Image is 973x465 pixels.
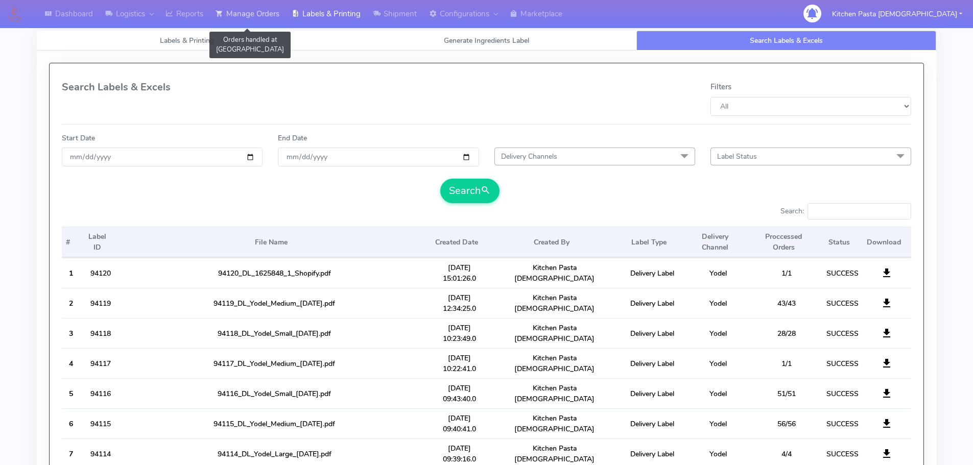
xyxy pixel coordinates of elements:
td: Yodel [686,258,751,288]
th: 4 [62,348,80,378]
th: 6 [62,408,80,438]
td: Delivery Label [619,348,686,378]
td: [DATE] 09:40:41.0 [429,408,491,438]
th: 3 [62,318,80,348]
td: Delivery Label [619,408,686,438]
td: 94118 [80,318,121,348]
td: Kitchen Pasta [DEMOGRAPHIC_DATA] [491,348,618,378]
td: 94120 [80,258,121,288]
th: Download [863,227,911,258]
button: Kitchen Pasta [DEMOGRAPHIC_DATA] [824,4,970,25]
td: [DATE] 10:22:41.0 [429,348,491,378]
span: Label Status [717,152,757,161]
td: 94120_DL_1625848_1_Shopify.pdf [121,258,428,288]
td: SUCCESS [822,288,863,318]
td: SUCCESS [822,258,863,288]
input: Search: [808,203,911,219]
td: 94119 [80,288,121,318]
th: Proccessed Orders [751,227,822,258]
td: Kitchen Pasta [DEMOGRAPHIC_DATA] [491,258,618,288]
td: 94116 [80,378,121,408]
ul: Tabs [37,31,936,51]
span: Delivery Channels [501,152,557,161]
td: Yodel [686,318,751,348]
td: Yodel [686,408,751,438]
td: [DATE] 10:23:49.0 [429,318,491,348]
th: 1 [62,258,80,288]
th: Delivery Channel [686,227,751,258]
th: Label Type [619,227,686,258]
td: 94117_DL_Yodel_Medium_[DATE].pdf [121,348,428,378]
td: 51/51 [751,378,822,408]
td: [DATE] 12:34:25.0 [429,288,491,318]
td: Yodel [686,288,751,318]
td: 94119_DL_Yodel_Medium_[DATE].pdf [121,288,428,318]
label: Start Date [62,133,95,143]
th: Status [822,227,863,258]
td: Yodel [686,348,751,378]
td: Kitchen Pasta [DEMOGRAPHIC_DATA] [491,288,618,318]
td: SUCCESS [822,408,863,438]
td: Delivery Label [619,378,686,408]
td: SUCCESS [822,318,863,348]
td: Yodel [686,378,751,408]
td: Kitchen Pasta [DEMOGRAPHIC_DATA] [491,318,618,348]
td: 94117 [80,348,121,378]
td: 1/1 [751,348,822,378]
th: 5 [62,378,80,408]
th: Created Date [429,227,491,258]
td: [DATE] 15:01:26.0 [429,258,491,288]
span: Labels & Printing [160,36,214,45]
td: 28/28 [751,318,822,348]
td: Delivery Label [619,258,686,288]
td: 56/56 [751,408,822,438]
label: Search: [780,203,911,219]
th: Created By [491,227,618,258]
td: Kitchen Pasta [DEMOGRAPHIC_DATA] [491,378,618,408]
td: 94115_DL_Yodel_Medium_[DATE].pdf [121,408,428,438]
td: Delivery Label [619,318,686,348]
span: Generate Ingredients Label [444,36,529,45]
td: 1/1 [751,258,822,288]
label: End Date [278,133,307,143]
td: 43/43 [751,288,822,318]
button: Search [440,179,500,203]
td: SUCCESS [822,378,863,408]
span: Search Labels & Excels [750,36,823,45]
h4: Search Labels & Excels [62,82,479,93]
td: 94115 [80,408,121,438]
td: [DATE] 09:43:40.0 [429,378,491,408]
td: Delivery Label [619,288,686,318]
td: SUCCESS [822,348,863,378]
th: File Name [121,227,428,258]
label: Filters [710,81,731,93]
th: Label ID [80,227,121,258]
td: 94118_DL_Yodel_Small_[DATE].pdf [121,318,428,348]
th: # [62,227,80,258]
th: 2 [62,288,80,318]
td: 94116_DL_Yodel_Small_[DATE].pdf [121,378,428,408]
td: Kitchen Pasta [DEMOGRAPHIC_DATA] [491,408,618,438]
